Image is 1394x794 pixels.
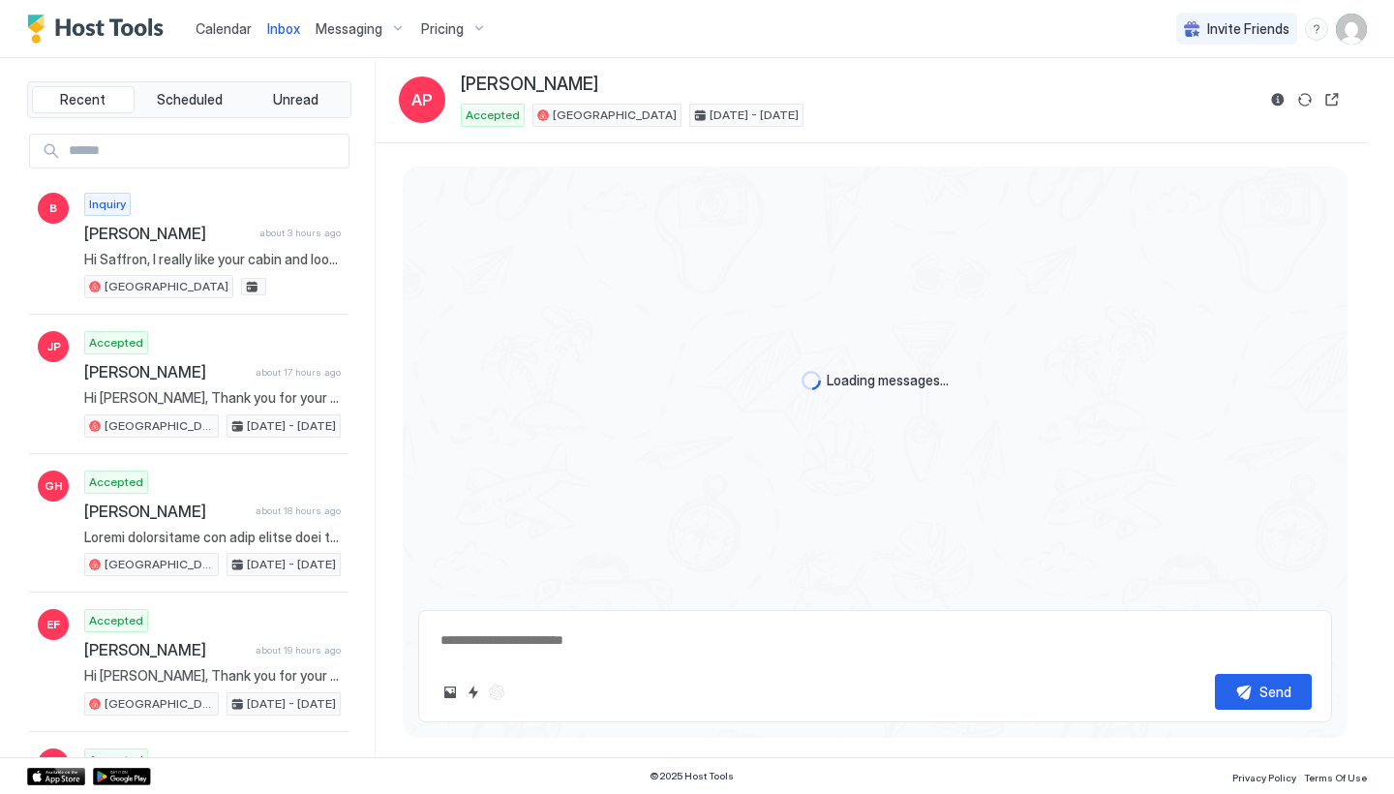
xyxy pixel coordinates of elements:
span: about 3 hours ago [259,227,341,239]
button: Sync reservation [1293,88,1317,111]
span: Accepted [466,107,520,124]
a: Google Play Store [93,768,151,785]
span: Loading messages... [827,372,949,389]
span: [GEOGRAPHIC_DATA] [105,278,228,295]
span: Hi Saffron, I really like your cabin and looking to travel to [GEOGRAPHIC_DATA] for a weekend at ... [84,251,341,268]
a: Terms Of Use [1304,766,1367,786]
span: [DATE] - [DATE] [710,107,799,124]
div: tab-group [27,81,351,118]
div: menu [1305,17,1328,41]
a: Inbox [267,18,300,39]
span: [DATE] - [DATE] [247,417,336,435]
span: Scheduled [157,91,223,108]
button: Upload image [439,681,462,704]
a: Calendar [196,18,252,39]
span: Accepted [89,473,143,491]
div: User profile [1336,14,1367,45]
span: Inbox [267,20,300,37]
span: about 17 hours ago [256,366,341,379]
span: Accepted [89,334,143,351]
span: [GEOGRAPHIC_DATA] [105,417,214,435]
input: Input Field [61,135,348,168]
span: Messaging [316,20,382,38]
span: Inquiry [89,196,126,213]
a: App Store [27,768,85,785]
span: Hi [PERSON_NAME], Thank you for your booking. You will receive an email soon with useful informat... [84,667,341,685]
span: EF [46,616,60,633]
span: [PERSON_NAME] [84,640,248,659]
span: [GEOGRAPHIC_DATA] [105,556,214,573]
span: about 19 hours ago [256,644,341,657]
span: Unread [273,91,318,108]
span: [PERSON_NAME] [84,362,248,382]
span: Invite Friends [1207,20,1289,38]
span: GH [45,477,63,495]
button: Send [1215,674,1312,710]
span: Pricing [421,20,464,38]
span: Accepted [89,612,143,629]
span: © 2025 Host Tools [650,770,734,782]
span: [PERSON_NAME] [84,502,248,521]
button: Recent [32,86,135,113]
button: Scheduled [138,86,241,113]
span: [PERSON_NAME] [84,224,252,243]
button: Unread [244,86,347,113]
span: [PERSON_NAME] [461,74,598,96]
button: Reservation information [1266,88,1289,111]
span: Recent [60,91,106,108]
span: Terms Of Use [1304,772,1367,783]
button: Quick reply [462,681,485,704]
span: [GEOGRAPHIC_DATA] [105,695,214,713]
span: JP [46,338,61,355]
span: Calendar [196,20,252,37]
div: Send [1259,682,1291,702]
span: SS [45,755,61,773]
button: Open reservation [1320,88,1344,111]
span: Accepted [89,751,143,769]
span: [DATE] - [DATE] [247,695,336,713]
span: B [49,199,57,217]
div: loading [802,371,821,390]
span: [GEOGRAPHIC_DATA] [553,107,677,124]
span: AP [411,88,433,111]
a: Host Tools Logo [27,15,172,44]
span: [DATE] - [DATE] [247,556,336,573]
span: Hi [PERSON_NAME], Thank you for your booking. You will receive an email soon with useful informat... [84,389,341,407]
span: about 18 hours ago [256,504,341,517]
span: Loremi dolorsitame con adip elitse doei te Incidid Utlabore. Etdoloremagn Aliq - Enimadm 25 venia... [84,529,341,546]
span: Privacy Policy [1232,772,1296,783]
a: Privacy Policy [1232,766,1296,786]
